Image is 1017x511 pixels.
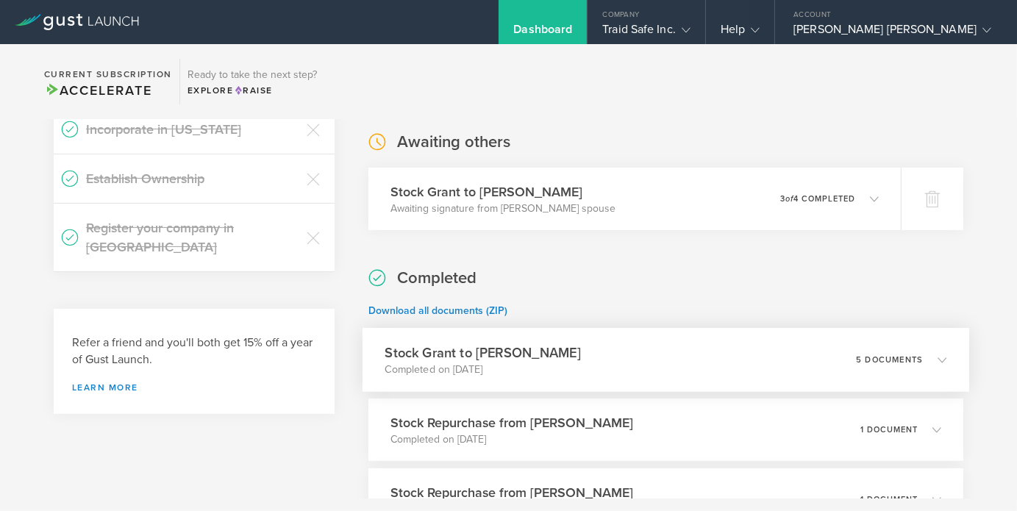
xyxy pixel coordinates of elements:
[860,496,918,504] p: 1 document
[397,268,477,289] h2: Completed
[513,22,572,44] div: Dashboard
[234,85,273,96] span: Raise
[390,182,615,201] h3: Stock Grant to [PERSON_NAME]
[188,70,317,80] h3: Ready to take the next step?
[943,440,1017,511] iframe: Chat Widget
[390,413,633,432] h3: Stock Repurchase from [PERSON_NAME]
[856,356,923,364] p: 5 documents
[86,218,299,257] h3: Register your company in [GEOGRAPHIC_DATA]
[44,82,151,99] span: Accelerate
[390,432,633,447] p: Completed on [DATE]
[793,22,991,44] div: [PERSON_NAME] [PERSON_NAME]
[780,195,855,203] p: 3 4 completed
[72,383,316,392] a: Learn more
[72,335,316,368] h3: Refer a friend and you'll both get 15% off a year of Gust Launch.
[390,201,615,216] p: Awaiting signature from [PERSON_NAME] spouse
[785,194,793,204] em: of
[368,304,507,317] a: Download all documents (ZIP)
[86,120,299,139] h3: Incorporate in [US_STATE]
[397,132,510,153] h2: Awaiting others
[188,84,317,97] div: Explore
[390,483,633,502] h3: Stock Repurchase from [PERSON_NAME]
[602,22,691,44] div: Traid Safe Inc.
[86,169,299,188] h3: Establish Ownership
[385,343,580,362] h3: Stock Grant to [PERSON_NAME]
[721,22,760,44] div: Help
[860,426,918,434] p: 1 document
[44,70,172,79] h2: Current Subscription
[385,362,580,377] p: Completed on [DATE]
[179,59,324,104] div: Ready to take the next step?ExploreRaise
